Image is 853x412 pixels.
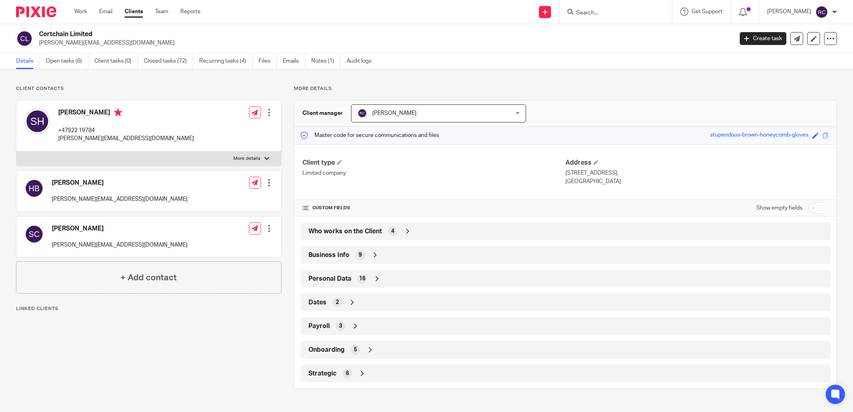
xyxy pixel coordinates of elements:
h4: [PERSON_NAME] [52,224,188,233]
p: Client contacts [16,86,282,92]
p: [GEOGRAPHIC_DATA] [565,177,829,186]
img: svg%3E [24,179,44,198]
h4: CUSTOM FIELDS [302,205,565,211]
p: +47922 19784 [58,126,194,135]
p: Linked clients [16,306,282,312]
img: svg%3E [24,108,50,134]
p: Limited company [302,169,565,177]
p: [PERSON_NAME][EMAIL_ADDRESS][DOMAIN_NAME] [52,195,188,203]
span: Onboarding [308,346,345,354]
p: [STREET_ADDRESS], [565,169,829,177]
img: svg%3E [24,224,44,244]
p: More details [233,155,260,162]
span: 3 [339,322,342,330]
p: Master code for secure communications and files [300,131,439,139]
img: Pixie [16,6,56,17]
span: Dates [308,298,327,307]
a: Create task [740,32,786,45]
a: Notes (1) [311,53,341,69]
span: [PERSON_NAME] [372,110,416,116]
a: Work [74,8,87,16]
span: 2 [336,298,339,306]
div: stupendous-brown-honeycomb-gloves [710,131,808,140]
h2: Certchain Limited [39,30,590,39]
span: 9 [359,251,362,259]
a: Details [16,53,40,69]
span: 4 [391,227,394,235]
a: Emails [283,53,305,69]
span: 5 [354,346,357,354]
a: Client tasks (0) [94,53,138,69]
img: svg%3E [357,108,367,118]
span: Get Support [692,9,722,14]
img: svg%3E [815,6,828,18]
p: [PERSON_NAME][EMAIL_ADDRESS][DOMAIN_NAME] [39,39,728,47]
input: Search [575,10,648,17]
span: Strategic [308,369,337,378]
label: Show empty fields [756,204,802,212]
p: More details [294,86,837,92]
a: Reports [180,8,200,16]
span: Business Info [308,251,349,259]
p: [PERSON_NAME][EMAIL_ADDRESS][DOMAIN_NAME] [58,135,194,143]
h4: [PERSON_NAME] [58,108,194,118]
a: Recurring tasks (4) [199,53,253,69]
span: 16 [359,275,365,283]
h4: Address [565,159,829,167]
a: Team [155,8,168,16]
h4: + Add contact [120,271,177,284]
span: Who works on the Client [308,227,382,236]
a: Clients [124,8,143,16]
a: Closed tasks (72) [144,53,193,69]
a: Files [259,53,277,69]
a: Email [99,8,112,16]
span: Payroll [308,322,330,330]
p: [PERSON_NAME][EMAIL_ADDRESS][DOMAIN_NAME] [52,241,188,249]
h4: Client type [302,159,565,167]
p: [PERSON_NAME] [767,8,811,16]
h3: Client manager [302,109,343,117]
a: Audit logs [347,53,378,69]
i: Primary [114,108,122,116]
a: Open tasks (6) [46,53,88,69]
span: 6 [346,369,349,377]
img: svg%3E [16,30,33,47]
h4: [PERSON_NAME] [52,179,188,187]
span: Personal Data [308,275,351,283]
